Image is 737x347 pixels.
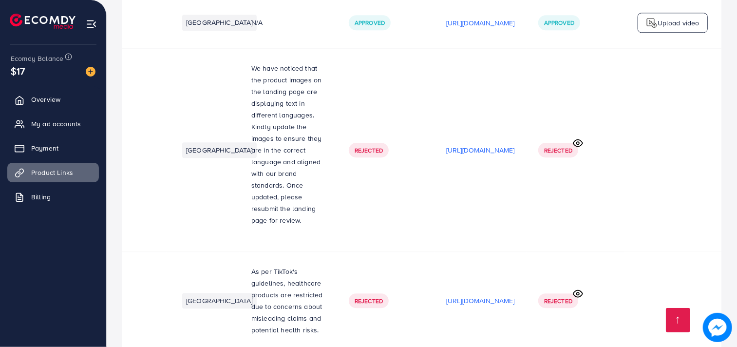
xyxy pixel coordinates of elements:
[355,19,385,27] span: Approved
[11,54,63,63] span: Ecomdy Balance
[251,266,325,336] p: As per TikTok's guidelines, healthcare products are restricted due to concerns about misleading c...
[7,138,99,158] a: Payment
[544,297,572,305] span: Rejected
[446,17,515,29] p: [URL][DOMAIN_NAME]
[446,144,515,156] p: [URL][DOMAIN_NAME]
[182,15,257,30] li: [GEOGRAPHIC_DATA]
[31,143,58,153] span: Payment
[31,95,60,104] span: Overview
[86,67,95,77] img: image
[658,17,699,29] p: Upload video
[251,18,263,27] span: N/A
[182,293,257,308] li: [GEOGRAPHIC_DATA]
[86,19,97,30] img: menu
[10,14,76,29] img: logo
[31,192,51,202] span: Billing
[544,19,574,27] span: Approved
[31,119,81,129] span: My ad accounts
[355,297,383,305] span: Rejected
[251,62,325,226] p: We have noticed that the product images on the landing page are displaying text in different lang...
[7,187,99,207] a: Billing
[446,295,515,307] p: [URL][DOMAIN_NAME]
[703,313,732,342] img: image
[11,64,25,78] span: $17
[182,142,257,158] li: [GEOGRAPHIC_DATA]
[31,168,73,177] span: Product Links
[7,163,99,182] a: Product Links
[544,146,572,154] span: Rejected
[355,146,383,154] span: Rejected
[646,17,658,29] img: logo
[7,114,99,134] a: My ad accounts
[7,90,99,109] a: Overview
